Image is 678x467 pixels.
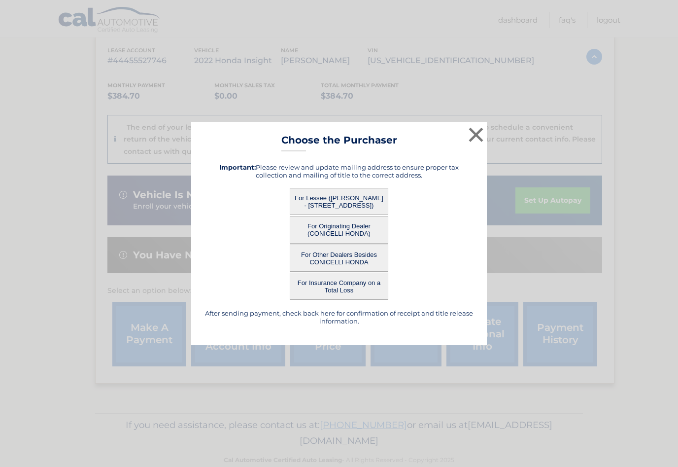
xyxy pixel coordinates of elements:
[203,163,475,179] h5: Please review and update mailing address to ensure proper tax collection and mailing of title to ...
[203,309,475,325] h5: After sending payment, check back here for confirmation of receipt and title release information.
[290,216,388,244] button: For Originating Dealer (CONICELLI HONDA)
[290,245,388,272] button: For Other Dealers Besides CONICELLI HONDA
[290,188,388,215] button: For Lessee ([PERSON_NAME] - [STREET_ADDRESS])
[290,273,388,300] button: For Insurance Company on a Total Loss
[466,125,486,144] button: ×
[219,163,256,171] strong: Important:
[281,134,397,151] h3: Choose the Purchaser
